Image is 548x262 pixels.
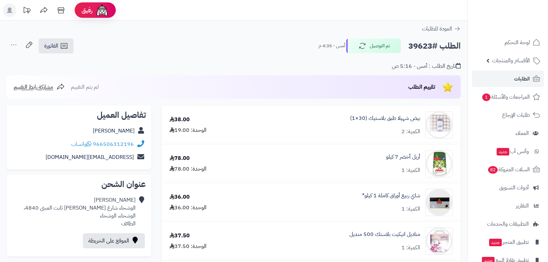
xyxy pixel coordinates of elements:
[44,42,58,50] span: الفاتورة
[472,71,544,87] a: الطلبات
[14,83,53,91] span: مشاركة رابط التقييم
[499,183,529,192] span: أدوات التسويق
[515,128,529,138] span: العملاء
[170,126,207,134] div: الوحدة: 19.00
[401,205,420,213] div: الكمية: 1
[39,38,74,53] a: الفاتورة
[505,38,530,47] span: لوحة التحكم
[93,127,135,135] a: [PERSON_NAME]
[170,116,190,124] div: 38.00
[170,193,190,201] div: 36.00
[401,128,420,136] div: الكمية: 2
[170,165,207,173] div: الوحدة: 78.00
[170,154,190,162] div: 78.00
[93,140,134,148] a: 966506312196
[349,230,420,238] a: مناديل اتيكيت بلاستك 500 منديل
[472,89,544,105] a: المراجعات والأسئلة1
[502,110,530,120] span: طلبات الإرجاع
[496,147,529,156] span: وآتس آب
[170,232,190,240] div: 37.50
[350,114,420,122] a: بيض شهيلا طبق بلاستيك (30×1)
[472,198,544,214] a: التقارير
[497,148,509,155] span: جديد
[170,242,207,250] div: الوحدة: 37.50
[472,34,544,51] a: لوحة التحكم
[18,3,35,19] a: تحديثات المنصة
[514,74,530,84] span: الطلبات
[346,39,401,53] button: تم التوصيل
[12,111,146,119] h2: تفاصيل العميل
[82,6,92,14] span: رفيق
[488,237,529,247] span: تطبيق المتجر
[516,201,529,211] span: التقارير
[482,92,530,102] span: المراجعات والأسئلة
[472,234,544,250] a: تطبيق المتجرجديد
[426,189,452,216] img: 405710949712c0392534f44acc83ed2d5e7a-90x90.png
[422,25,461,33] a: العودة للطلبات
[472,125,544,141] a: العملاء
[488,166,498,174] span: 82
[386,153,420,161] a: أريل أخضر 7 كيلو
[362,192,420,200] a: شاي ربيع أوراق كاملة 1 كيلو*
[401,244,420,252] div: الكمية: 1
[14,83,65,91] a: مشاركة رابط التقييم
[12,180,146,188] h2: عنوان الشحن
[408,39,461,53] h2: الطلب #39623
[401,166,420,174] div: الكمية: 1
[426,111,452,139] img: 1698054438-IMG_6916-90x90.jpeg
[472,107,544,123] a: طلبات الإرجاع
[426,227,452,255] img: 1665057478-%D8%A7%D8%AA%D9%8A%D9%83%D9%8A%D8%AA10%20500x-90x90.png
[501,15,541,29] img: logo-2.png
[487,165,530,174] span: السلات المتروكة
[489,239,502,246] span: جديد
[392,62,461,70] div: تاريخ الطلب : أمس - 5:16 ص
[170,204,207,212] div: الوحدة: 36.00
[83,233,145,248] a: الموقع على الخريطة
[472,179,544,196] a: أدوات التسويق
[24,196,136,227] div: [PERSON_NAME] الوشحاء شارع [PERSON_NAME] ثابت المبنى 4840، الوشحاء، الوشحاء الطائف
[46,153,134,161] a: [EMAIL_ADDRESS][DOMAIN_NAME]
[492,56,530,65] span: الأقسام والمنتجات
[71,83,99,91] span: لم يتم التقييم
[472,216,544,232] a: التطبيقات والخدمات
[71,140,91,148] a: واتساب
[472,161,544,178] a: السلات المتروكة82
[408,83,435,91] span: تقييم الطلب
[319,42,345,49] small: أمس - 4:35 م
[472,143,544,160] a: وآتس آبجديد
[422,25,452,33] span: العودة للطلبات
[482,93,491,101] span: 1
[95,3,109,17] img: ai-face.png
[426,150,452,177] img: 1675684955-wfeDwBLintiysxtkjbjGXV1IEzzjcamGVTyCW8by%20(1)-90x90.jpg
[487,219,529,229] span: التطبيقات والخدمات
